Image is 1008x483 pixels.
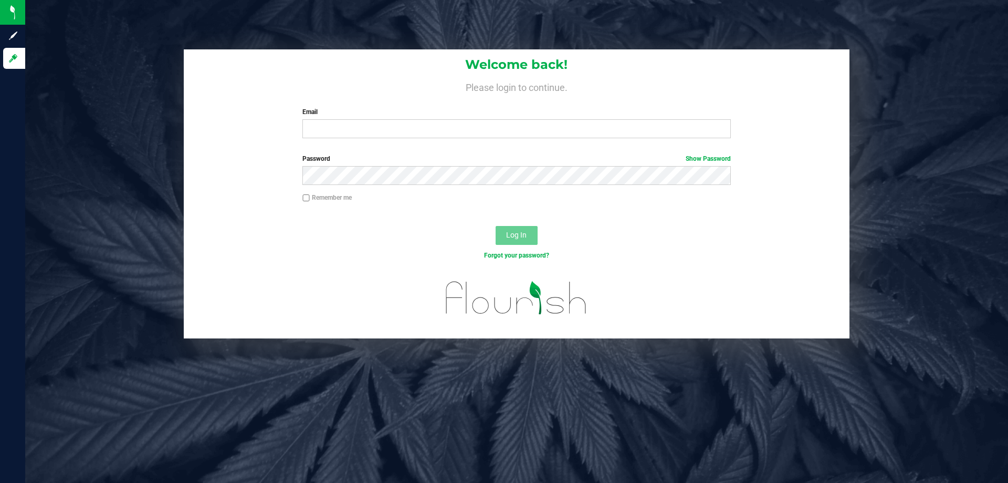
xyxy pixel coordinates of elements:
[8,53,18,64] inline-svg: Log in
[8,30,18,41] inline-svg: Sign up
[686,155,731,162] a: Show Password
[302,107,730,117] label: Email
[184,80,849,93] h4: Please login to continue.
[433,271,600,325] img: flourish_logo.svg
[302,193,352,202] label: Remember me
[184,58,849,71] h1: Welcome back!
[302,155,330,162] span: Password
[496,226,538,245] button: Log In
[302,194,310,202] input: Remember me
[506,231,527,239] span: Log In
[484,252,549,259] a: Forgot your password?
